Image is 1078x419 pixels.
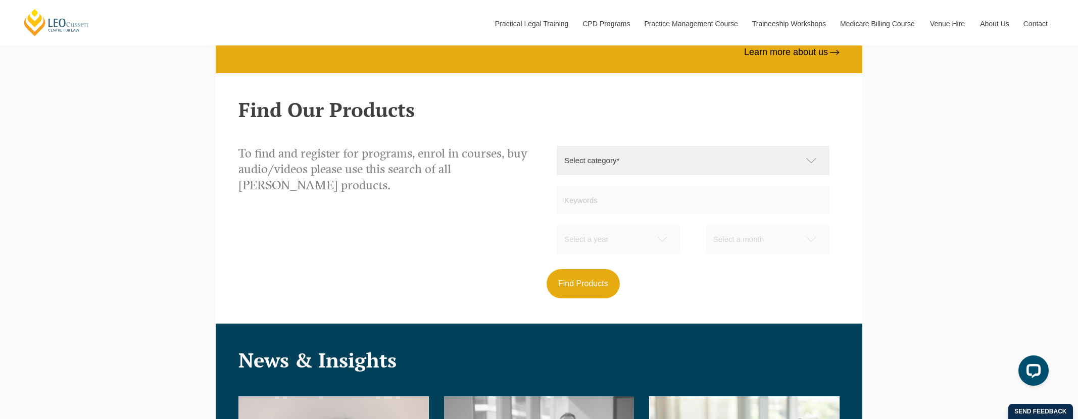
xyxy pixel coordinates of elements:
a: Learn more about us [744,46,840,58]
a: About Us [972,2,1016,45]
input: Keywords [557,185,829,215]
a: Practice Management Course [637,2,745,45]
a: Medicare Billing Course [832,2,922,45]
a: Venue Hire [922,2,972,45]
p: To find and register for programs, enrol in courses, buy audio/videos please use this search of a... [238,146,531,193]
iframe: LiveChat chat widget [1010,351,1053,394]
a: Contact [1016,2,1055,45]
a: [PERSON_NAME] Centre for Law [23,8,90,37]
h2: News & Insights [238,349,840,371]
button: Find Products [547,269,620,298]
a: Practical Legal Training [487,2,575,45]
a: Traineeship Workshops [745,2,832,45]
a: CPD Programs [575,2,636,45]
h2: Find Our Products [238,98,840,121]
